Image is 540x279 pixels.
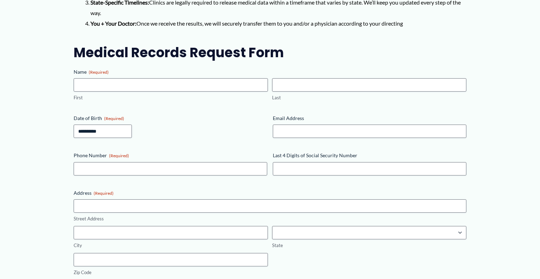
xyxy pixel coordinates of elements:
[272,94,466,101] label: Last
[90,18,466,29] li: Once we receive the results, we will securely transfer them to you and/or a physician according t...
[90,20,136,27] b: You + Your Doctor:
[74,44,466,61] h2: Medical Records Request Form
[94,191,114,196] span: (Required)
[273,115,466,122] label: Email Address
[74,269,268,276] label: Zip Code
[89,69,109,75] span: (Required)
[74,68,109,75] legend: Name
[272,242,466,249] label: State
[109,153,129,158] span: (Required)
[273,152,466,159] label: Last 4 Digits of Social Security Number
[74,242,268,249] label: City
[74,115,267,122] label: Date of Birth
[74,94,268,101] label: First
[74,190,114,197] legend: Address
[74,215,466,222] label: Street Address
[74,152,267,159] label: Phone Number
[104,116,124,121] span: (Required)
